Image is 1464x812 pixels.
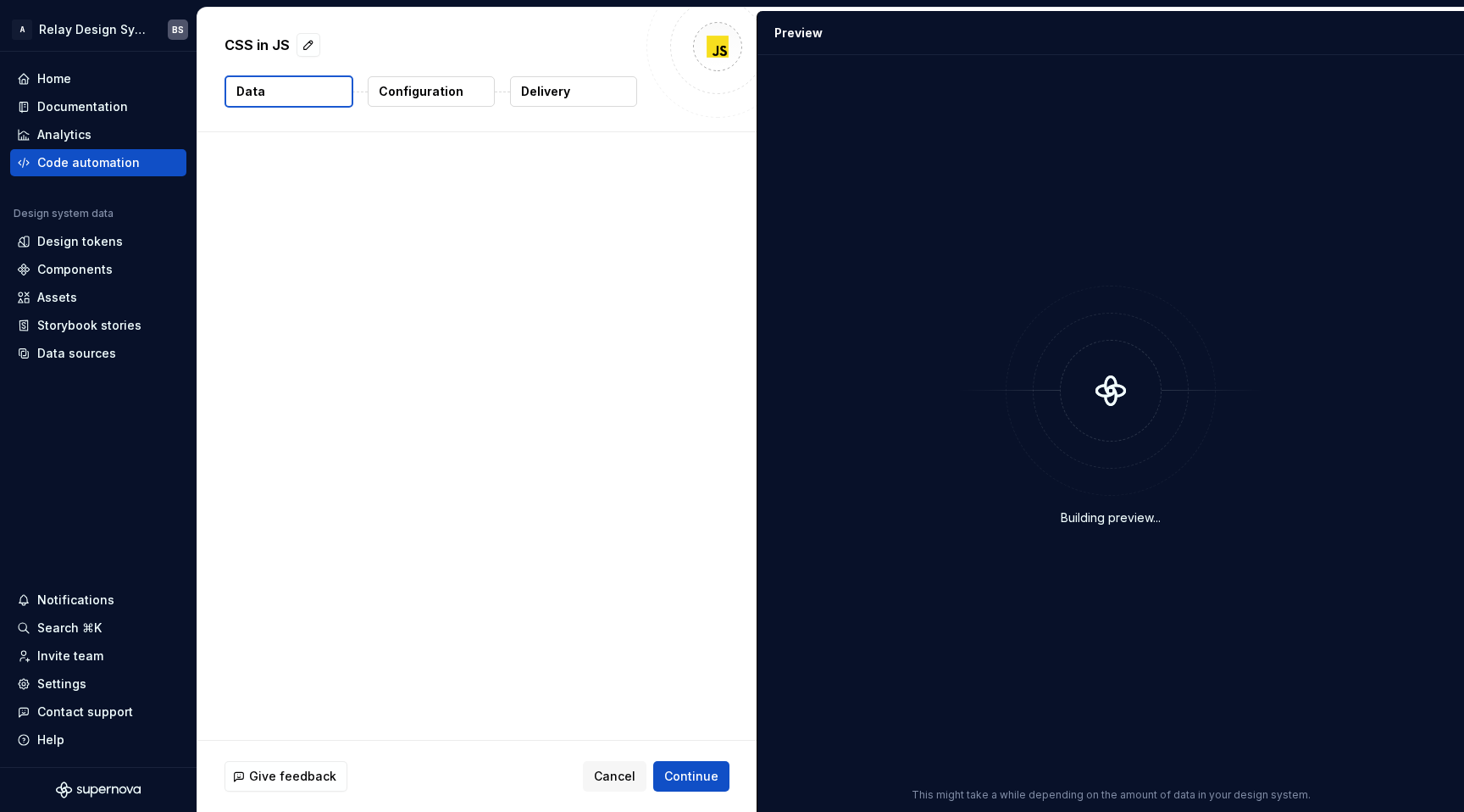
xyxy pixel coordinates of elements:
p: This might take a while depending on the amount of data in your design system. [912,788,1311,802]
span: Give feedback [249,768,336,785]
div: Design tokens [37,233,123,250]
button: Notifications [10,587,186,614]
div: Invite team [37,648,103,665]
svg: Supernova Logo [56,781,141,798]
a: Analytics [10,121,186,148]
div: Building preview... [1061,509,1161,526]
button: Data [225,75,353,108]
a: Code automation [10,149,186,176]
div: Relay Design System [39,21,147,38]
button: ARelay Design SystemBS [3,11,193,47]
a: Settings [10,670,186,698]
button: Delivery [510,76,637,107]
button: Search ⌘K [10,615,186,642]
span: Continue [664,768,718,785]
div: Home [37,70,71,87]
div: Preview [774,25,823,42]
div: Notifications [37,592,114,609]
a: Design tokens [10,228,186,255]
div: Storybook stories [37,317,141,334]
span: Cancel [594,768,635,785]
div: Settings [37,676,86,692]
button: Help [10,726,186,754]
a: Data sources [10,340,186,367]
div: Search ⌘K [37,620,102,637]
p: CSS in JS [225,35,290,55]
a: Home [10,65,186,92]
a: Assets [10,284,186,311]
button: Continue [653,761,729,792]
button: Contact support [10,698,186,726]
button: Configuration [368,76,495,107]
div: Components [37,261,113,278]
div: A [12,19,32,40]
div: Documentation [37,98,128,115]
a: Storybook stories [10,312,186,339]
a: Documentation [10,93,186,120]
p: Configuration [379,83,463,100]
div: Design system data [14,207,114,220]
div: Assets [37,289,77,306]
p: Delivery [521,83,570,100]
div: Contact support [37,704,133,720]
a: Invite team [10,642,186,670]
p: Data [236,83,265,100]
button: Give feedback [225,761,347,792]
div: Code automation [37,154,140,171]
div: BS [172,23,184,36]
div: Help [37,731,64,748]
button: Cancel [583,761,646,792]
a: Components [10,256,186,283]
div: Analytics [37,126,91,143]
div: Data sources [37,345,116,362]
